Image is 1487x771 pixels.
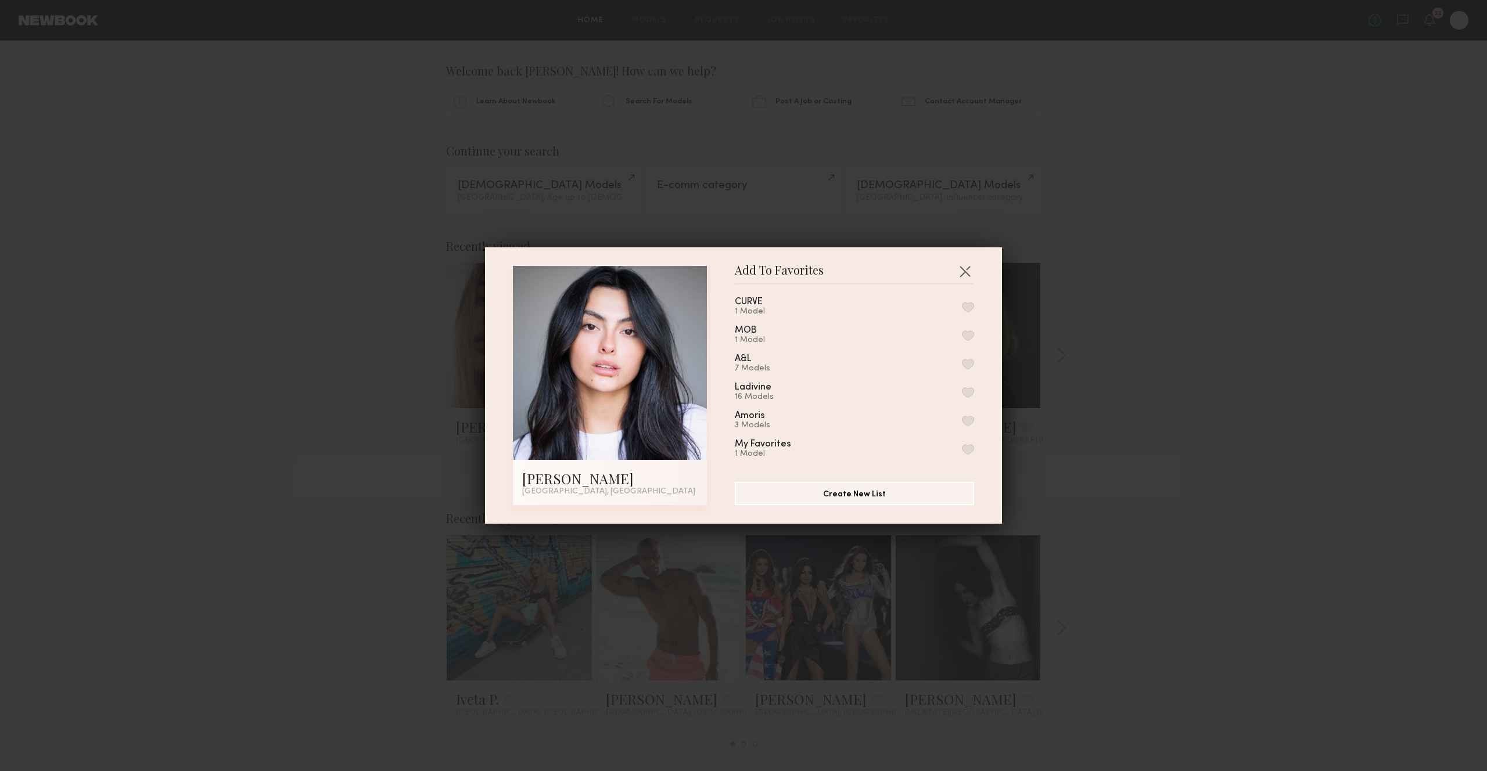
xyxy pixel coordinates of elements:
[735,392,799,402] div: 16 Models
[735,364,780,373] div: 7 Models
[735,297,763,307] div: CURVE
[735,266,824,283] span: Add To Favorites
[522,488,698,496] div: [GEOGRAPHIC_DATA], [GEOGRAPHIC_DATA]
[735,421,793,430] div: 3 Models
[735,336,785,345] div: 1 Model
[956,262,974,280] button: Close
[735,439,791,449] div: My Favorites
[735,449,819,459] div: 1 Model
[735,411,765,421] div: Amoris
[522,469,698,488] div: [PERSON_NAME]
[735,307,791,316] div: 1 Model
[735,383,771,392] div: Ladivine
[735,482,974,505] button: Create New List
[735,326,757,336] div: MOB
[735,354,752,364] div: A&L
